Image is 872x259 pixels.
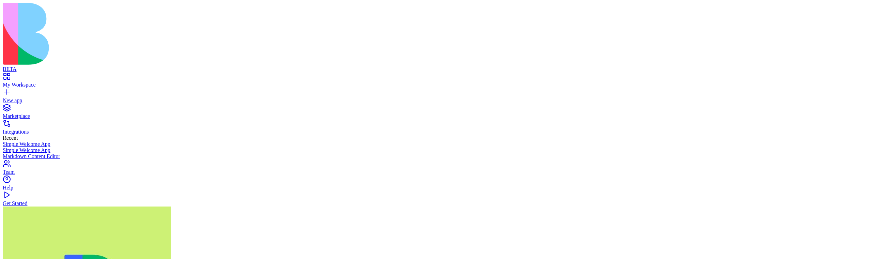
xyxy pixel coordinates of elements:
[3,163,869,175] a: Team
[3,82,869,88] div: My Workspace
[3,194,869,207] a: Get Started
[3,153,869,159] a: Markdown Content Editor
[3,200,869,207] div: Get Started
[3,113,869,119] div: Marketplace
[3,135,18,141] span: Recent
[3,107,869,119] a: Marketplace
[3,91,869,104] a: New app
[3,169,869,175] div: Team
[3,3,277,65] img: logo
[3,123,869,135] a: Integrations
[3,179,869,191] a: Help
[3,76,869,88] a: My Workspace
[9,11,94,17] h2: Upload Markdown File
[3,66,869,72] div: BETA
[3,129,869,135] div: Integrations
[3,147,869,153] a: Simple Welcome App
[3,97,869,104] div: New app
[3,141,869,147] a: Simple Welcome App
[3,60,869,72] a: BETA
[3,185,869,191] div: Help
